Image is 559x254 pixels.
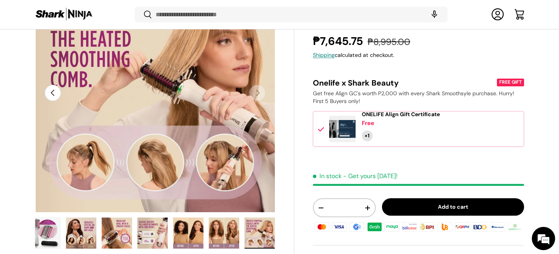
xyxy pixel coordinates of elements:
img: shark-smoothstyle-heated-comb-and-blow-dryer-brush-full-view-shark-ninja-philippines [30,218,61,249]
img: landbank [507,221,524,233]
p: - Get yours [DATE]! [343,172,398,180]
div: Minimize live chat window [127,4,146,22]
a: ONELIFE Align Gift Certificate [362,111,440,118]
img: metrobank [489,221,506,233]
span: Get free Align GC's worth P2,000 with every Shark Smoothsyle purchase. Hurry! First 5 Buyers only! [313,90,514,105]
span: We're online! [45,77,107,155]
img: bdo [471,221,488,233]
img: bpi [418,221,436,233]
button: Add to cart [382,198,524,216]
img: billease [401,221,418,233]
img: Shark Ninja Philippines [35,7,93,22]
a: Shipping [313,51,335,58]
img: maya [384,221,401,233]
div: Quantity [362,130,373,141]
img: gcash [348,221,365,233]
img: shark-smoothstyle-heated-comb-and-blow-dryer-brush-hair-styling-view-shark-ninja-philippines [245,218,275,249]
div: Onelife x Shark Beauty [313,78,495,88]
img: shark-smoothstyle-heated-comb-and-blow-dryer-brush-different-modes-view-shark-ninja-philippines [137,218,168,249]
s: ₱8,995.00 [368,36,410,48]
img: shark-smoothstyle-heated-comb-and-blow-dryer-brush-closer-view-shark-ninja-philippines [102,218,132,249]
img: shark-smoothstyle-heated-comb-and-blow-dryer-brush-before-and-after-blonde-hair-styling-results-v... [209,218,239,249]
div: FREE GIFT [498,79,523,86]
textarea: Type your message and hit 'Enter' [4,171,148,198]
img: master [313,221,330,233]
span: In stock [313,172,342,180]
speech-search-button: Search by voice [422,6,447,23]
img: visa [331,221,348,233]
div: Free [362,119,374,127]
img: grabpay [366,221,383,233]
img: ubp [436,221,453,233]
div: Chat with us now [40,43,130,53]
strong: ₱7,645.75 [313,34,365,48]
img: shark-smoothstyle-heated-comb-and-blow-dryer-brush-before-and-after-hair-styling-results-view-sha... [173,218,203,249]
div: calculated at checkout. [313,51,524,59]
img: shark-smoothstyle-heated-comb-and-blow-dryer-brush-different-styling-techniques-infographic-view-... [66,218,96,249]
img: qrph [454,221,471,233]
